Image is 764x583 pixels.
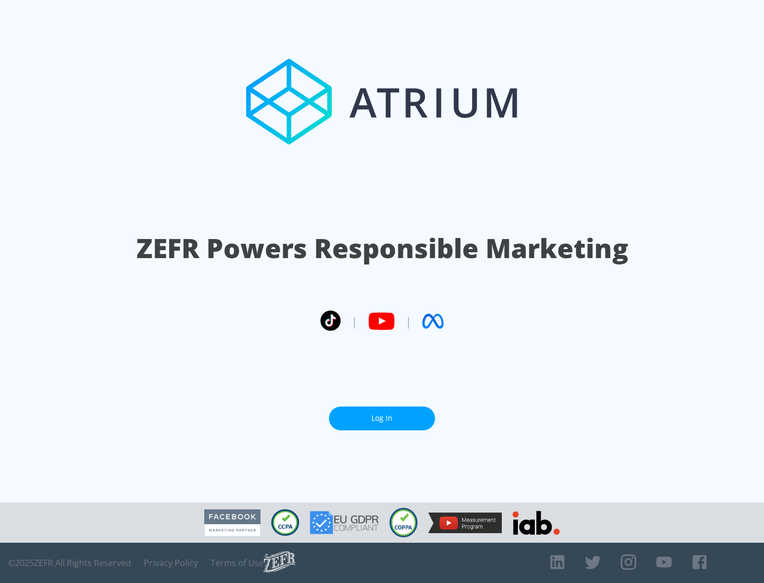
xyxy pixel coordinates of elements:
a: Log In [329,407,435,430]
a: Privacy Policy [144,558,198,568]
span: | [405,313,412,329]
img: GDPR Compliant [310,511,379,534]
h1: ZEFR Powers Responsible Marketing [136,230,628,267]
img: YouTube Measurement Program [428,513,502,533]
img: IAB [513,511,560,535]
span: | [351,313,358,329]
span: © 2025 ZEFR All Rights Reserved [8,558,131,568]
img: Facebook Marketing Partner [204,509,261,536]
img: COPPA Compliant [389,508,418,537]
a: Terms of Use [211,558,264,568]
img: CCPA Compliant [271,509,299,536]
